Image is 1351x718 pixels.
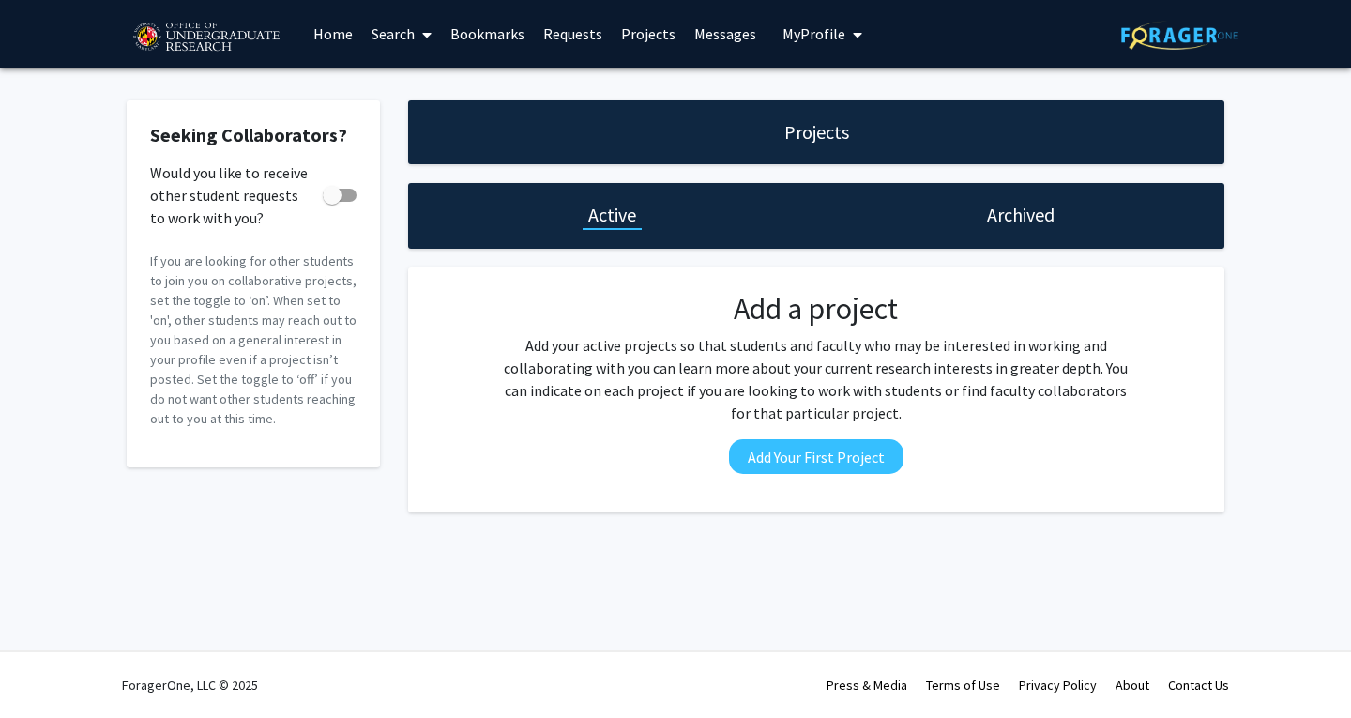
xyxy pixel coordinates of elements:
a: Bookmarks [441,1,534,67]
a: Search [362,1,441,67]
img: University of Maryland Logo [127,14,285,61]
a: Contact Us [1168,677,1229,694]
a: About [1116,677,1149,694]
span: My Profile [782,24,845,43]
img: ForagerOne Logo [1121,21,1238,50]
iframe: Chat [14,634,80,704]
a: Privacy Policy [1019,677,1097,694]
p: Add your active projects so that students and faculty who may be interested in working and collab... [498,334,1134,424]
h1: Active [588,202,636,228]
a: Press & Media [827,677,907,694]
a: Terms of Use [926,677,1000,694]
a: Requests [534,1,612,67]
div: ForagerOne, LLC © 2025 [122,652,258,718]
button: Add Your First Project [729,439,903,474]
p: If you are looking for other students to join you on collaborative projects, set the toggle to ‘o... [150,252,357,429]
span: Would you like to receive other student requests to work with you? [150,161,315,229]
a: Messages [685,1,766,67]
h2: Add a project [498,291,1134,327]
a: Projects [612,1,685,67]
h2: Seeking Collaborators? [150,124,357,146]
h1: Archived [987,202,1055,228]
h1: Projects [784,119,849,145]
a: Home [304,1,362,67]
